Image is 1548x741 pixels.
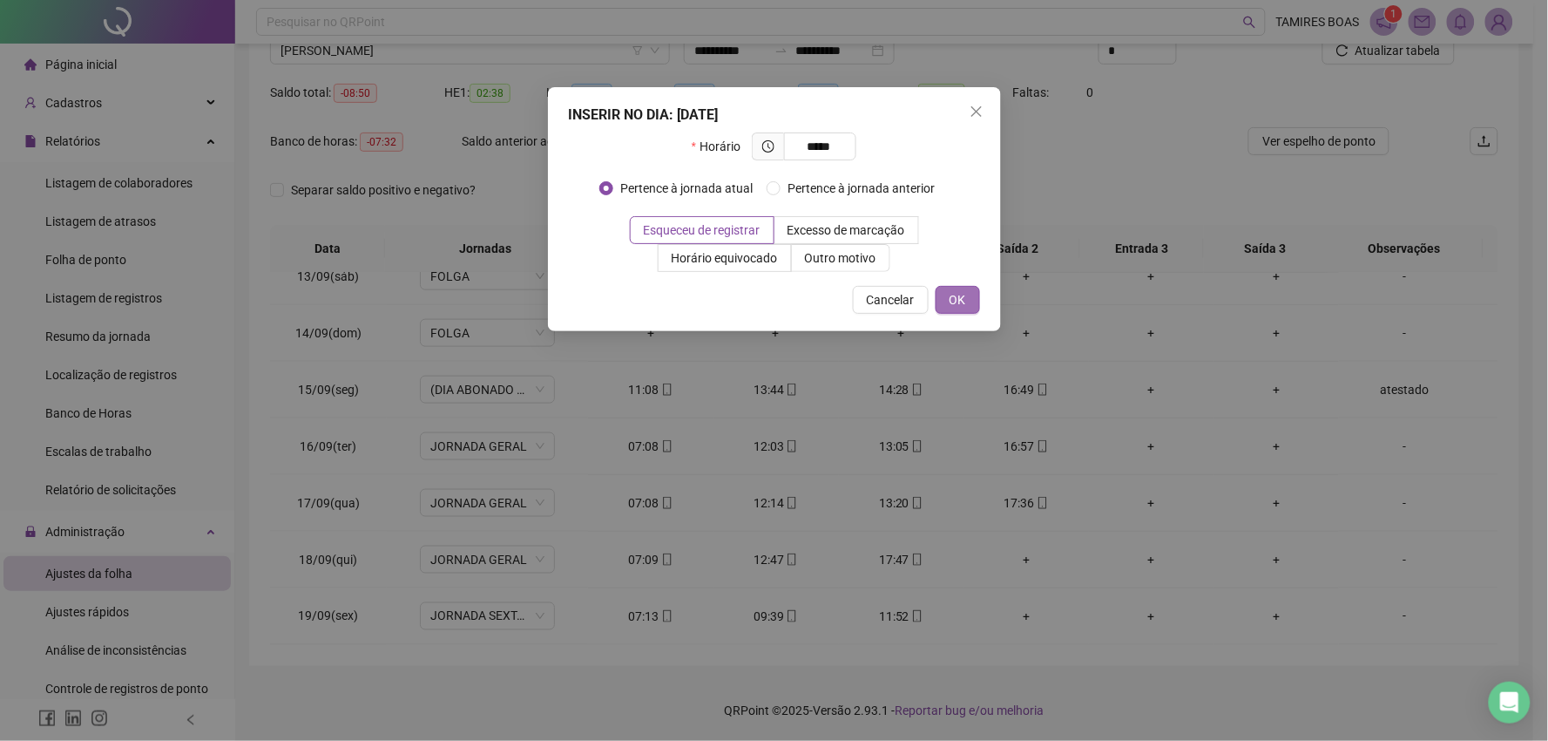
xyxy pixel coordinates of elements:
button: Cancelar [853,286,929,314]
span: Pertence à jornada anterior [781,179,942,198]
span: clock-circle [762,140,774,153]
span: Excesso de marcação [788,223,905,237]
span: Cancelar [867,290,915,309]
button: OK [936,286,980,314]
span: OK [950,290,966,309]
span: Pertence à jornada atual [613,179,760,198]
span: Horário equivocado [672,251,778,265]
div: INSERIR NO DIA : [DATE] [569,105,980,126]
span: Outro motivo [805,251,876,265]
label: Horário [692,133,752,160]
span: Esqueceu de registrar [644,223,760,237]
span: close [970,105,984,119]
button: Close [963,98,990,126]
div: Open Intercom Messenger [1489,682,1531,724]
